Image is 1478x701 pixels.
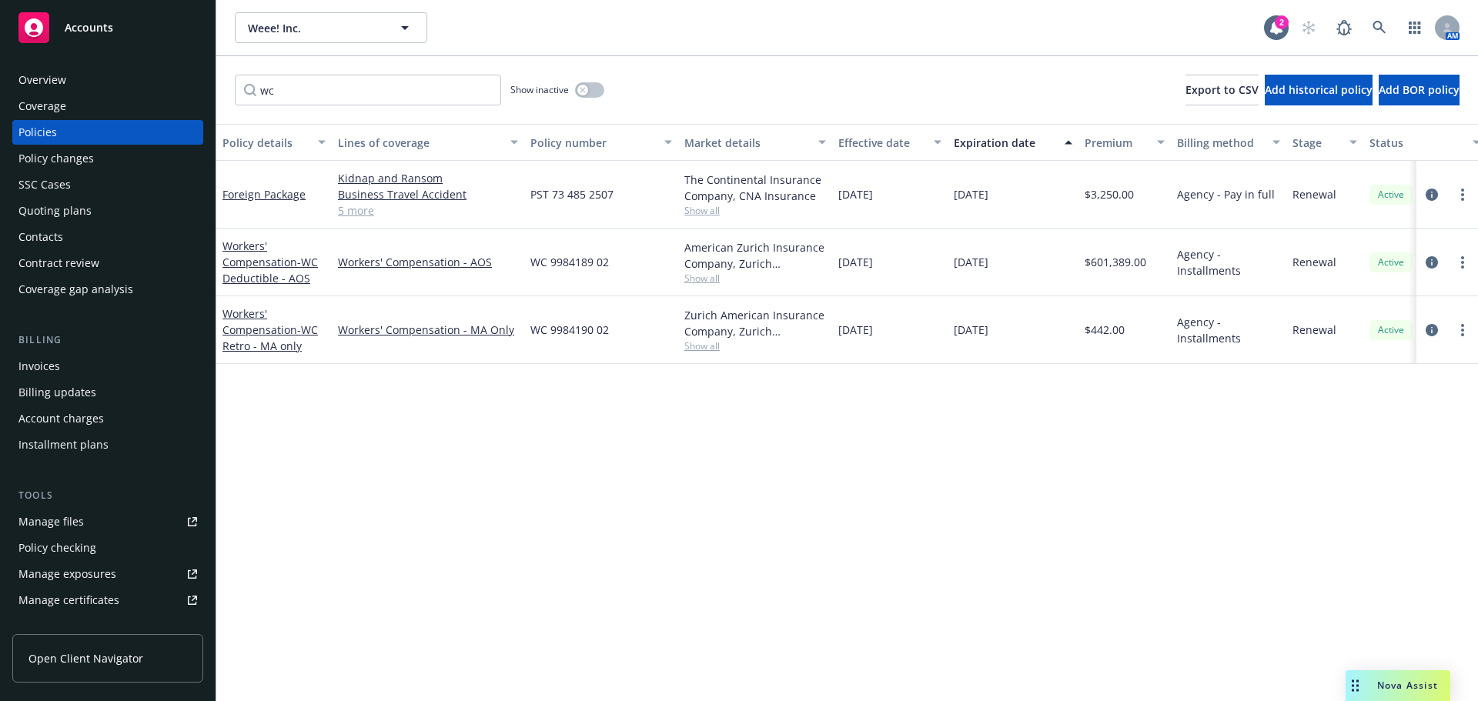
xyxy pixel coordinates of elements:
a: Policy changes [12,146,203,171]
span: $601,389.00 [1085,254,1146,270]
a: Kidnap and Ransom [338,170,518,186]
button: Lines of coverage [332,124,524,161]
button: Stage [1286,124,1363,161]
div: Status [1369,135,1463,151]
div: Policy details [222,135,309,151]
div: Market details [684,135,809,151]
div: Tools [12,488,203,503]
div: Policy checking [18,536,96,560]
button: Premium [1078,124,1171,161]
a: Manage exposures [12,562,203,586]
button: Add historical policy [1265,75,1373,105]
a: Billing updates [12,380,203,405]
a: Foreign Package [222,187,306,202]
button: Policy details [216,124,332,161]
span: Show all [684,339,826,352]
span: WC 9984190 02 [530,322,609,338]
div: Coverage gap analysis [18,277,133,302]
a: Switch app [1399,12,1430,43]
input: Filter by keyword... [235,75,501,105]
div: American Zurich Insurance Company, Zurich Insurance Group [684,239,826,272]
span: Add historical policy [1265,82,1373,97]
span: Renewal [1292,186,1336,202]
div: Drag to move [1346,670,1365,701]
span: Show all [684,204,826,217]
a: Search [1364,12,1395,43]
div: Billing [12,332,203,348]
button: Weee! Inc. [235,12,427,43]
span: Active [1376,255,1406,269]
a: Invoices [12,354,203,379]
a: Manage files [12,509,203,534]
div: Premium [1085,135,1148,151]
span: Weee! Inc. [248,20,381,36]
div: Overview [18,68,66,92]
a: Installment plans [12,432,203,457]
span: Export to CSV [1185,82,1259,97]
div: Contract review [18,251,99,275]
a: Contract review [12,251,203,275]
span: WC 9984189 02 [530,254,609,270]
span: $3,250.00 [1085,186,1134,202]
span: Active [1376,188,1406,202]
div: The Continental Insurance Company, CNA Insurance [684,172,826,204]
span: [DATE] [954,186,988,202]
a: Accounts [12,6,203,49]
span: [DATE] [954,254,988,270]
div: Policies [18,120,57,145]
a: Business Travel Accident [338,186,518,202]
a: 5 more [338,202,518,219]
a: Overview [12,68,203,92]
a: Quoting plans [12,199,203,223]
span: Renewal [1292,254,1336,270]
div: Contacts [18,225,63,249]
a: Contacts [12,225,203,249]
div: Expiration date [954,135,1055,151]
span: [DATE] [838,254,873,270]
div: Manage files [18,509,84,534]
div: Invoices [18,354,60,379]
a: Policies [12,120,203,145]
div: Coverage [18,94,66,119]
span: Agency - Installments [1177,314,1280,346]
a: Manage claims [12,614,203,639]
a: circleInformation [1423,321,1441,339]
span: Add BOR policy [1379,82,1460,97]
span: Open Client Navigator [28,650,143,666]
div: Lines of coverage [338,135,501,151]
button: Market details [678,124,832,161]
span: PST 73 485 2507 [530,186,614,202]
div: Zurich American Insurance Company, Zurich Insurance Group [684,307,826,339]
a: SSC Cases [12,172,203,197]
span: Active [1376,323,1406,337]
span: Accounts [65,22,113,34]
div: Account charges [18,406,104,431]
span: Agency - Pay in full [1177,186,1275,202]
button: Policy number [524,124,678,161]
div: Policy changes [18,146,94,171]
button: Billing method [1171,124,1286,161]
span: [DATE] [838,186,873,202]
div: Billing method [1177,135,1263,151]
span: Nova Assist [1377,679,1438,692]
div: Quoting plans [18,199,92,223]
span: Show inactive [510,83,569,96]
div: Manage exposures [18,562,116,586]
a: more [1453,185,1472,204]
div: Policy number [530,135,655,151]
a: Workers' Compensation - AOS [338,254,518,270]
button: Effective date [832,124,948,161]
span: [DATE] [954,322,988,338]
div: Billing updates [18,380,96,405]
a: Account charges [12,406,203,431]
div: Manage certificates [18,588,119,613]
button: Expiration date [948,124,1078,161]
a: Policy checking [12,536,203,560]
div: Effective date [838,135,925,151]
div: Installment plans [18,432,109,457]
a: more [1453,321,1472,339]
div: Stage [1292,135,1340,151]
a: Manage certificates [12,588,203,613]
a: more [1453,253,1472,272]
